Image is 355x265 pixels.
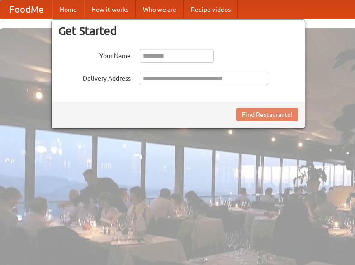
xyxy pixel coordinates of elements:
[58,49,131,60] label: Your Name
[58,72,131,83] label: Delivery Address
[236,108,298,121] button: Find Restaurants!
[58,24,298,38] h3: Get Started
[184,0,238,19] a: Recipe videos
[52,0,84,19] a: Home
[84,0,136,19] a: How it works
[0,0,52,19] a: FoodMe
[136,0,184,19] a: Who we are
